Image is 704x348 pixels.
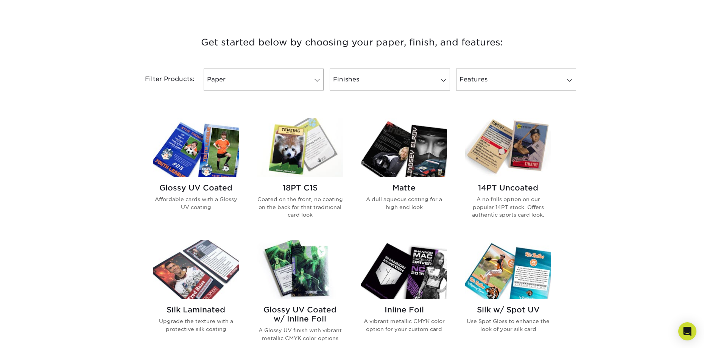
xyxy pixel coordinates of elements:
[465,183,551,192] h2: 14PT Uncoated
[361,305,447,314] h2: Inline Foil
[257,305,343,323] h2: Glossy UV Coated w/ Inline Foil
[465,118,551,177] img: 14PT Uncoated Trading Cards
[361,317,447,333] p: A vibrant metallic CMYK color option for your custom card
[257,195,343,218] p: Coated on the front, no coating on the back for that traditional card look
[257,118,343,231] a: 18PT C1S Trading Cards 18PT C1S Coated on the front, no coating on the back for that traditional ...
[153,195,239,211] p: Affordable cards with a Glossy UV coating
[361,118,447,231] a: Matte Trading Cards Matte A dull aqueous coating for a high end look
[465,305,551,314] h2: Silk w/ Spot UV
[465,195,551,218] p: A no frills option on our popular 14PT stock. Offers authentic sports card look.
[153,118,239,177] img: Glossy UV Coated Trading Cards
[257,326,343,342] p: A Glossy UV finish with vibrant metallic CMYK color options
[153,317,239,333] p: Upgrade the texture with a protective silk coating
[257,183,343,192] h2: 18PT C1S
[204,69,324,91] a: Paper
[330,69,450,91] a: Finishes
[465,118,551,231] a: 14PT Uncoated Trading Cards 14PT Uncoated A no frills option on our popular 14PT stock. Offers au...
[153,118,239,231] a: Glossy UV Coated Trading Cards Glossy UV Coated Affordable cards with a Glossy UV coating
[153,305,239,314] h2: Silk Laminated
[257,240,343,299] img: Glossy UV Coated w/ Inline Foil Trading Cards
[257,118,343,177] img: 18PT C1S Trading Cards
[678,322,696,340] div: Open Intercom Messenger
[125,69,201,91] div: Filter Products:
[361,240,447,299] img: Inline Foil Trading Cards
[2,325,64,345] iframe: Google Customer Reviews
[131,25,573,59] h3: Get started below by choosing your paper, finish, and features:
[361,118,447,177] img: Matte Trading Cards
[361,183,447,192] h2: Matte
[456,69,576,91] a: Features
[153,240,239,299] img: Silk Laminated Trading Cards
[153,183,239,192] h2: Glossy UV Coated
[465,240,551,299] img: Silk w/ Spot UV Trading Cards
[465,317,551,333] p: Use Spot Gloss to enhance the look of your silk card
[361,195,447,211] p: A dull aqueous coating for a high end look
